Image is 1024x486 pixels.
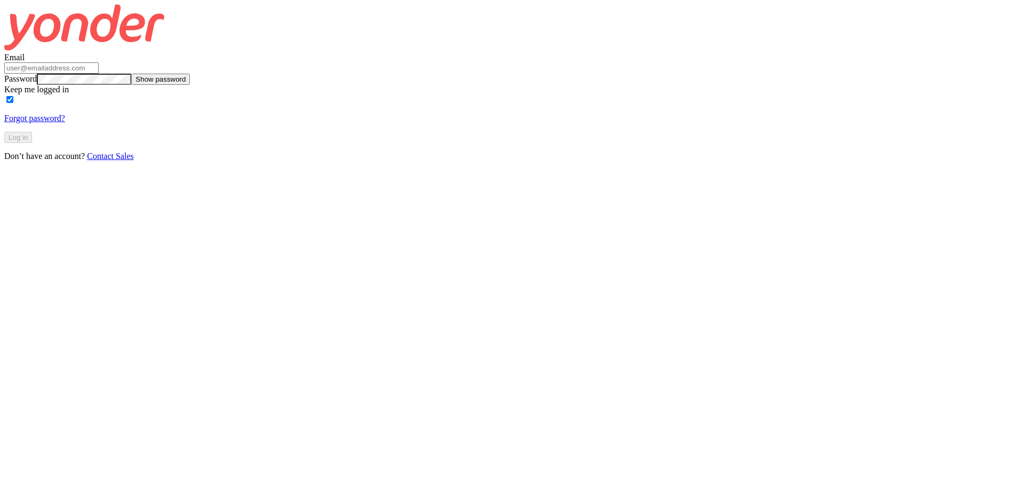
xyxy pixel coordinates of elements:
label: Password [4,74,37,83]
a: Forgot password? [4,114,65,123]
label: Keep me logged in [4,85,69,94]
button: Show password [131,74,190,85]
input: user@emailaddress.com [4,62,99,74]
label: Email [4,53,25,62]
p: Don’t have an account? [4,152,1020,161]
button: Log in [4,132,32,143]
a: Contact Sales [87,152,134,161]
